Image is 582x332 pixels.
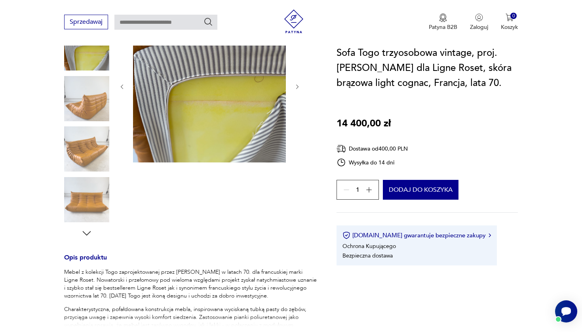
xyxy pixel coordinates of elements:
[470,23,488,31] p: Zaloguj
[356,187,359,193] span: 1
[64,255,318,268] h3: Opis produktu
[337,116,391,131] p: 14 400,00 zł
[429,13,457,31] a: Ikona medaluPatyna B2B
[501,23,518,31] p: Koszyk
[64,15,108,29] button: Sprzedawaj
[133,10,286,162] img: Zdjęcie produktu Sofa Togo trzyosobowa vintage, proj. M. Ducaroy dla Ligne Roset, skóra brązowa l...
[342,252,393,259] li: Bezpieczna dostawa
[439,13,447,22] img: Ikona medalu
[64,25,109,71] img: Zdjęcie produktu Sofa Togo trzyosobowa vintage, proj. M. Ducaroy dla Ligne Roset, skóra brązowa l...
[501,13,518,31] button: 0Koszyk
[337,144,408,154] div: Dostawa od 400,00 PLN
[64,268,318,300] p: Mebel z kolekcji Togo zaprojektowanej przez [PERSON_NAME] w latach 70. dla francuskiej marki Lign...
[64,126,109,172] img: Zdjęcie produktu Sofa Togo trzyosobowa vintage, proj. M. Ducaroy dla Ligne Roset, skóra brązowa l...
[510,13,517,19] div: 0
[342,231,350,239] img: Ikona certyfikatu
[282,10,306,33] img: Patyna - sklep z meblami i dekoracjami vintage
[64,20,108,25] a: Sprzedawaj
[475,13,483,21] img: Ikonka użytkownika
[489,233,491,237] img: Ikona strzałki w prawo
[383,180,458,200] button: Dodaj do koszyka
[337,144,346,154] img: Ikona dostawy
[64,76,109,121] img: Zdjęcie produktu Sofa Togo trzyosobowa vintage, proj. M. Ducaroy dla Ligne Roset, skóra brązowa l...
[204,17,213,27] button: Szukaj
[64,177,109,222] img: Zdjęcie produktu Sofa Togo trzyosobowa vintage, proj. M. Ducaroy dla Ligne Roset, skóra brązowa l...
[429,23,457,31] p: Patyna B2B
[555,300,577,322] iframe: Smartsupp widget button
[506,13,514,21] img: Ikona koszyka
[470,13,488,31] button: Zaloguj
[429,13,457,31] button: Patyna B2B
[342,242,396,250] li: Ochrona Kupującego
[342,231,491,239] button: [DOMAIN_NAME] gwarantuje bezpieczne zakupy
[337,46,518,91] h1: Sofa Togo trzyosobowa vintage, proj. [PERSON_NAME] dla Ligne Roset, skóra brązowa light cognac, F...
[337,158,408,167] div: Wysyłka do 14 dni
